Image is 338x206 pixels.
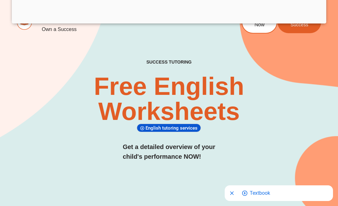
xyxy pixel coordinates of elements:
span: Find a Success [287,18,312,27]
div: English tutoring services [137,124,201,132]
span: Go to shopping options for Textbook [250,186,270,199]
h3: Get a detailed overview of your child's performance NOW! [123,142,215,162]
span: English tutoring services [146,125,199,131]
a: Enrol Now [242,11,277,33]
h4: SUCCESS TUTORING​ [124,59,214,65]
span: Enrol Now [252,17,267,27]
a: Find a Success [278,11,321,33]
h2: Free English Worksheets​ [69,74,269,124]
svg: Close shopping anchor [229,190,235,196]
a: Own a Success [38,22,80,37]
